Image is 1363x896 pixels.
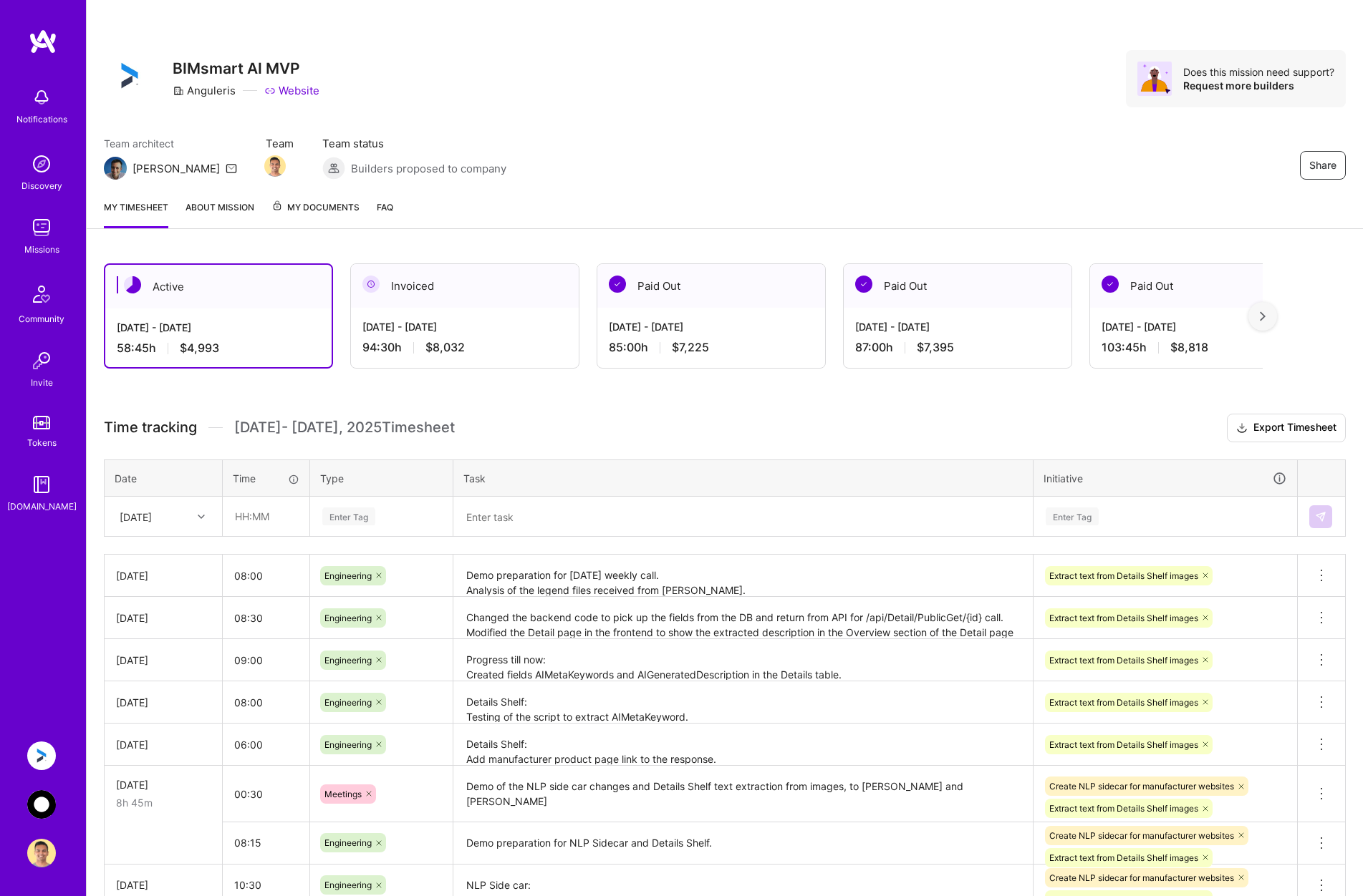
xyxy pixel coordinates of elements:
span: Engineering [324,739,372,750]
textarea: Details Shelf: Testing of the script to extract AIMetaKeyword. Add field AIGeneratedDescription f... [455,683,1031,722]
img: Avatar [1137,62,1172,96]
div: [DATE] - [DATE] [855,319,1060,334]
a: AnyTeam: Team for AI-Powered Sales Platform [24,790,59,819]
div: 58:45 h [117,341,320,356]
span: Meetings [324,789,362,799]
i: icon Mail [226,162,237,174]
img: Invite [27,346,56,375]
div: [DATE] - [DATE] [1102,319,1306,334]
a: FAQ [377,200,393,228]
div: Invoiced [351,264,579,308]
i: icon CompanyGray [173,85,184,97]
input: HH:MM [223,599,309,637]
img: Team Architect [104,157,127,180]
span: Extract text from Details Shelf images [1049,739,1198,750]
a: Website [264,83,319,98]
span: Share [1309,158,1336,172]
div: [DATE] [116,653,211,668]
button: Export Timesheet [1227,414,1346,442]
div: Initiative [1044,470,1287,487]
span: Engineering [324,880,372,890]
span: Engineering [324,837,372,848]
img: logo [29,29,57,54]
div: Tokens [27,435,57,450]
span: Builders proposed to company [351,161,506,176]
div: Notifications [16,112,67,127]
span: Extract text from Details Shelf images [1049,570,1198,581]
span: $8,032 [425,340,465,355]
div: [DATE] [116,877,211,892]
div: Paid Out [597,264,825,308]
img: discovery [27,150,56,178]
input: HH:MM [223,726,309,764]
div: Enter Tag [322,505,375,527]
img: Community [24,277,59,311]
span: Create NLP sidecar for manufacturer websites [1049,781,1234,792]
span: My Documents [271,200,360,215]
th: Date [105,459,223,497]
span: Create NLP sidecar for manufacturer websites [1049,872,1234,883]
div: Does this mission need support? [1183,65,1334,79]
span: $8,818 [1170,340,1208,355]
div: Missions [24,242,59,257]
div: [DATE] [116,568,211,583]
img: right [1260,311,1266,321]
img: teamwork [27,213,56,242]
img: Team Member Avatar [264,155,286,177]
div: Enter Tag [1046,505,1099,527]
div: [DATE] - [DATE] [117,320,320,335]
div: [PERSON_NAME] [133,161,220,176]
span: Team architect [104,136,237,151]
textarea: Details Shelf: Add manufacturer product page link to the response. Add AIMetaKeyword fields to Pr... [455,725,1031,764]
img: AnyTeam: Team for AI-Powered Sales Platform [27,790,56,819]
a: Anguleris: BIMsmart AI MVP [24,741,59,770]
button: Share [1300,151,1346,180]
input: HH:MM [223,683,309,721]
img: Company Logo [104,50,155,102]
span: Engineering [324,570,372,581]
div: [DOMAIN_NAME] [7,499,77,514]
img: bell [27,83,56,112]
th: Task [453,459,1034,497]
input: HH:MM [223,824,309,862]
div: Discovery [21,178,62,193]
span: Engineering [324,613,372,623]
img: Paid Out [855,276,872,293]
div: Paid Out [844,264,1071,308]
span: Create NLP sidecar for manufacturer websites [1049,830,1234,841]
i: icon Chevron [198,513,205,520]
input: HH:MM [223,641,309,679]
span: Extract text from Details Shelf images [1049,852,1198,863]
div: [DATE] [116,737,211,752]
img: guide book [27,470,56,499]
i: icon Download [1236,421,1248,436]
span: Extract text from Details Shelf images [1049,655,1198,666]
span: Extract text from Details Shelf images [1049,613,1198,623]
div: Invite [31,375,53,390]
img: Paid Out [609,276,626,293]
img: Submit [1315,511,1326,522]
img: tokens [33,416,50,429]
span: Engineering [324,655,372,666]
div: Time [233,471,299,486]
textarea: Changed the backend code to pick up the fields from the DB and return from API for /api/Detail/Pu... [455,598,1031,638]
img: User Avatar [27,839,56,867]
img: Active [124,276,141,293]
div: Paid Out [1090,264,1318,308]
a: User Avatar [24,839,59,867]
span: Time tracking [104,419,197,437]
a: My Documents [271,200,360,228]
input: HH:MM [223,497,309,535]
div: Anguleris [173,83,236,98]
div: [DATE] [120,509,152,524]
span: Engineering [324,697,372,708]
span: Team [266,136,294,151]
div: 8h 45m [116,795,211,810]
div: 103:45 h [1102,340,1306,355]
div: Request more builders [1183,79,1334,92]
input: HH:MM [223,775,309,813]
img: Paid Out [1102,276,1119,293]
span: [DATE] - [DATE] , 2025 Timesheet [234,419,455,437]
textarea: Progress till now: Created fields AIMetaKeywords and AIGeneratedDescription in the Details table.... [455,641,1031,680]
a: About Mission [186,200,254,228]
